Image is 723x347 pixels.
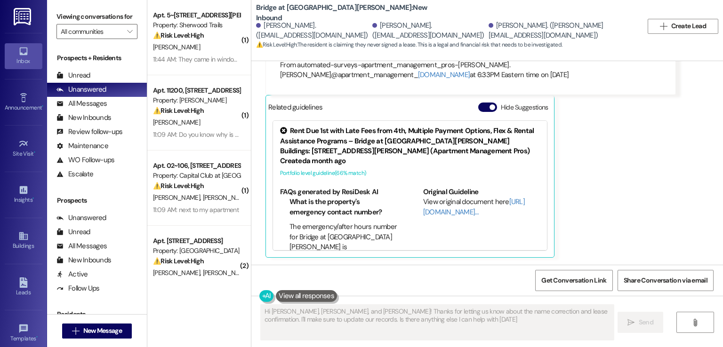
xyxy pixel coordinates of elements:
div: 11:09 AM: Do you know why is says the work completed for sealing the baseboards? because no one h... [153,130,457,139]
span: [PERSON_NAME] [153,193,203,202]
a: Insights • [5,182,42,207]
i:  [127,28,132,35]
span: Send [639,317,653,327]
span: [PERSON_NAME] [153,43,200,51]
span: [PERSON_NAME] [153,268,203,277]
span: New Message [83,326,122,336]
button: Get Conversation Link [535,270,612,291]
span: [PERSON_NAME] [153,118,200,126]
label: Viewing conversations for [56,9,137,24]
div: 11:44 AM: They came in window sill master bedroom and kitchen and I pointed out where I saw them [153,55,426,63]
button: Send [618,312,663,333]
span: • [34,149,35,156]
a: Site Visit • [5,136,42,161]
div: All Messages [56,241,107,251]
input: All communities [61,24,122,39]
a: Templates • [5,321,42,346]
span: Create Lead [671,21,706,31]
label: Hide Suggestions [501,103,548,112]
a: Buildings [5,228,42,253]
div: Unanswered [56,85,106,95]
div: New Inbounds [56,113,111,123]
div: Property: Capital Club at [GEOGRAPHIC_DATA] [153,171,240,181]
span: • [42,103,43,110]
b: Bridge at [GEOGRAPHIC_DATA][PERSON_NAME]: New Inbound [256,3,444,23]
div: Property: [GEOGRAPHIC_DATA] [153,246,240,256]
div: [PERSON_NAME]. ([EMAIL_ADDRESS][DOMAIN_NAME]) [372,21,486,41]
div: Property: [PERSON_NAME] [153,95,240,105]
div: Escalate [56,169,93,179]
i:  [691,319,699,326]
span: • [36,334,38,340]
span: • [32,195,34,202]
a: Leads [5,275,42,300]
span: Get Conversation Link [541,276,606,285]
a: [URL][DOMAIN_NAME]… [423,197,525,216]
div: Residents [47,309,147,319]
strong: ⚠️ Risk Level: High [153,181,204,190]
a: [DOMAIN_NAME] [418,70,470,79]
div: WO Follow-ups [56,155,114,165]
div: Unread [56,71,90,80]
li: The emergency/after hours number for Bridge at [GEOGRAPHIC_DATA][PERSON_NAME] is [PHONE_NUMBER]. [289,222,397,262]
div: Related guidelines [268,103,323,116]
strong: ⚠️ Risk Level: High [153,257,204,265]
div: Active [56,269,88,279]
span: [PERSON_NAME] [203,268,250,277]
div: Review follow-ups [56,127,122,137]
div: New Inbounds [56,255,111,265]
b: FAQs generated by ResiDesk AI [280,187,378,197]
span: : The resident is claiming they never signed a lease. This is a legal and financial risk that nee... [256,40,562,50]
i:  [72,327,79,335]
div: Prospects + Residents [47,53,147,63]
button: New Message [62,323,132,339]
img: ResiDesk Logo [14,8,33,25]
span: Share Conversation via email [624,276,707,285]
div: Prospects [47,196,147,205]
div: Maintenance [56,141,108,151]
i:  [627,319,635,326]
textarea: Hi [PERSON_NAME], [PERSON_NAME], and [PERSON_NAME]! Thanks for letting us know about the name cor... [261,305,613,340]
a: Inbox [5,43,42,69]
div: Apt. [STREET_ADDRESS] [153,236,240,246]
div: Portfolio level guideline ( 66 % match) [280,168,540,178]
div: Unread [56,227,90,237]
div: All Messages [56,99,107,109]
button: Share Conversation via email [618,270,714,291]
strong: ⚠️ Risk Level: High [153,106,204,115]
div: Apt. 5~[STREET_ADDRESS][PERSON_NAME] [153,10,240,20]
div: Rent Due 1st with Late Fees from 4th, Multiple Payment Options, Flex & Rental Assistance Programs... [280,126,540,156]
strong: ⚠️ Risk Level: High [153,31,204,39]
div: Apt. 02~106, [STREET_ADDRESS] [153,161,240,171]
div: 11:09 AM: next to my apartment [153,205,239,214]
li: What is the property's emergency contact number? [289,197,397,217]
i:  [660,23,667,30]
div: [PERSON_NAME]. ([EMAIL_ADDRESS][DOMAIN_NAME]) [256,21,370,41]
div: Apt. 11200, [STREET_ADDRESS] [153,86,240,95]
div: [PERSON_NAME]. ([PERSON_NAME][EMAIL_ADDRESS][DOMAIN_NAME]) [489,21,636,41]
b: Original Guideline [423,187,479,197]
div: Follow Ups [56,284,100,293]
div: Property: Sherwood Trails [153,20,240,30]
div: Created a month ago [280,156,540,166]
span: [PERSON_NAME] [203,193,250,202]
div: View original document here [423,197,540,217]
div: Unanswered [56,213,106,223]
button: Create Lead [648,19,718,34]
strong: ⚠️ Risk Level: High [256,41,297,48]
